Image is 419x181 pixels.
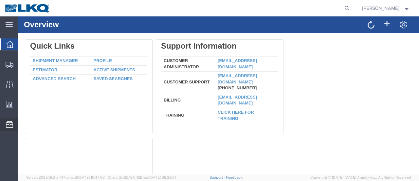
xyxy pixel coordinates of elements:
[197,55,260,77] td: [PHONE_NUMBER]
[5,3,50,13] img: logo
[26,175,105,179] span: Server: 2025.19.0-d447cefac8f
[108,175,176,179] span: Client: 2025.19.0-129fbcf
[226,175,243,179] a: Feedback
[310,175,411,180] span: Copyright © [DATE]-[DATE] Agistix Inc., All Rights Reserved
[199,42,239,53] a: [EMAIL_ADDRESS][DOMAIN_NAME]
[143,25,260,34] div: Support Information
[199,93,236,104] a: Click here for training
[149,175,176,179] span: [DATE] 09:39:01
[75,42,94,47] a: Profile
[78,175,105,179] span: [DATE] 10:47:06
[18,16,419,174] iframe: FS Legacy Container
[143,91,197,105] td: Training
[362,5,399,12] span: Jason Voyles
[143,76,197,91] td: Billing
[362,4,410,12] button: [PERSON_NAME]
[143,55,197,77] td: Customer Support
[75,60,115,65] a: Saved Searches
[199,78,239,89] a: [EMAIL_ADDRESS][DOMAIN_NAME]
[209,175,226,179] a: Support
[14,51,39,56] a: Estimator
[199,57,239,68] a: [EMAIL_ADDRESS][DOMAIN_NAME]
[143,40,197,55] td: Customer Administrator
[75,51,117,56] a: Active Shipments
[14,60,57,65] a: Advanced Search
